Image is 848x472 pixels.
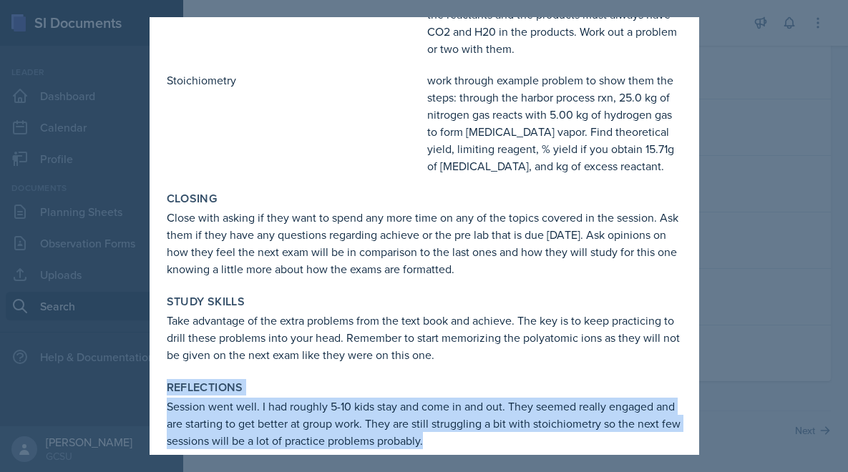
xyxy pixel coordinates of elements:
[167,312,682,363] div: Take advantage of the extra problems from the text book and achieve. The key is to keep practicin...
[167,192,218,206] label: Closing
[167,295,245,309] label: Study Skills
[427,72,682,174] div: work through example problem to show them the steps: through the harbor process rxn, 25.0 kg of n...
[167,398,682,449] div: Session went well. I had roughly 5-10 kids stay and come in and out. They seemed really engaged a...
[167,209,682,277] div: Close with asking if they want to spend any more time on any of the topics covered in the session...
[167,72,421,174] div: Stoichiometry
[167,380,243,395] label: Reflections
